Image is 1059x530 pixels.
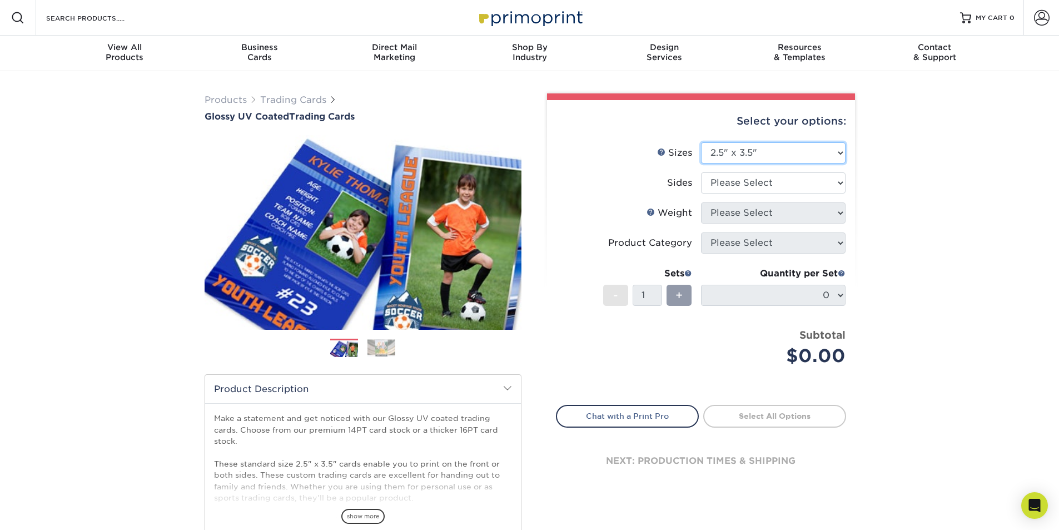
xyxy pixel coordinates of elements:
span: Direct Mail [327,42,462,52]
span: Business [192,42,327,52]
div: $0.00 [709,343,846,369]
span: View All [57,42,192,52]
div: Quantity per Set [701,267,846,280]
strong: Subtotal [799,329,846,341]
div: & Support [867,42,1002,62]
a: Direct MailMarketing [327,36,462,71]
img: Trading Cards 01 [330,339,358,359]
span: Contact [867,42,1002,52]
img: Glossy UV Coated 01 [205,123,521,342]
div: Sets [603,267,692,280]
div: Marketing [327,42,462,62]
div: Select your options: [556,100,846,142]
div: Product Category [608,236,692,250]
span: 0 [1010,14,1015,22]
span: MY CART [976,13,1007,23]
a: Select All Options [703,405,846,427]
a: Shop ByIndustry [462,36,597,71]
a: Resources& Templates [732,36,867,71]
div: Sizes [657,146,692,160]
div: Services [597,42,732,62]
div: Products [57,42,192,62]
div: Cards [192,42,327,62]
div: Industry [462,42,597,62]
a: Glossy UV CoatedTrading Cards [205,111,521,122]
h1: Trading Cards [205,111,521,122]
a: Trading Cards [260,95,326,105]
a: Products [205,95,247,105]
h2: Product Description [205,375,521,403]
span: - [613,287,618,304]
span: + [675,287,683,304]
div: Sides [667,176,692,190]
span: Design [597,42,732,52]
span: Glossy UV Coated [205,111,289,122]
span: Resources [732,42,867,52]
img: Primoprint [474,6,585,29]
a: Chat with a Print Pro [556,405,699,427]
img: Trading Cards 02 [367,339,395,356]
input: SEARCH PRODUCTS..... [45,11,153,24]
a: Contact& Support [867,36,1002,71]
a: BusinessCards [192,36,327,71]
div: Weight [647,206,692,220]
div: & Templates [732,42,867,62]
div: next: production times & shipping [556,428,846,494]
div: Open Intercom Messenger [1021,492,1048,519]
span: Shop By [462,42,597,52]
span: show more [341,509,385,524]
a: View AllProducts [57,36,192,71]
a: DesignServices [597,36,732,71]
